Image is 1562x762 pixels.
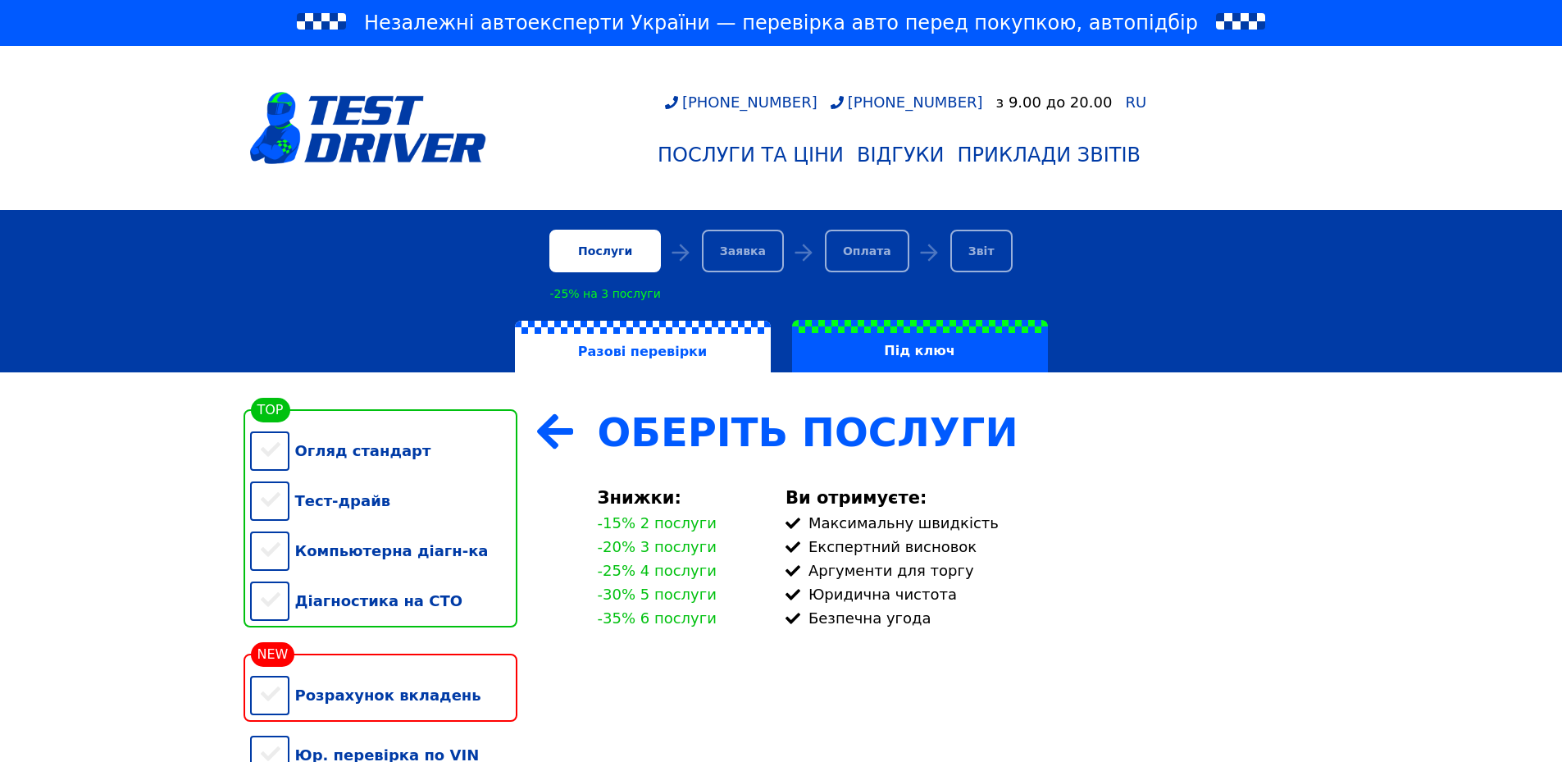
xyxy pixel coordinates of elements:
div: Юридична чистота [786,586,1313,603]
a: Під ключ [781,320,1059,372]
a: Відгуки [850,137,951,173]
div: Оплата [825,230,909,272]
div: Огляд стандарт [250,426,517,476]
div: Заявка [702,230,784,272]
label: Разові перевірки [515,321,771,373]
div: Безпечна угода [786,609,1313,627]
div: -25% на 3 послуги [549,287,660,300]
div: Знижки: [598,488,766,508]
div: Оберіть Послуги [598,409,1313,455]
div: Звіт [950,230,1013,272]
div: -20% 3 послуги [598,538,717,555]
span: Незалежні автоексперти України — перевірка авто перед покупкою, автопідбір [364,10,1198,36]
div: -35% 6 послуги [598,609,717,627]
div: Відгуки [857,144,945,167]
img: logotype@3x [250,92,486,164]
div: Ви отримуєте: [786,488,1313,508]
div: Приклади звітів [958,144,1141,167]
a: logotype@3x [250,52,486,203]
div: Послуги [549,230,660,272]
div: Послуги та Ціни [658,144,844,167]
div: Експертний висновок [786,538,1313,555]
a: RU [1125,95,1146,110]
div: Діагностика на СТО [250,576,517,626]
div: -30% 5 послуги [598,586,717,603]
div: Аргументи для торгу [786,562,1313,579]
div: Тест-драйв [250,476,517,526]
div: з 9.00 до 20.00 [996,94,1113,111]
a: [PHONE_NUMBER] [665,94,817,111]
span: RU [1125,94,1146,111]
div: -15% 2 послуги [598,514,717,532]
a: [PHONE_NUMBER] [831,94,983,111]
div: Компьютерна діагн-ка [250,526,517,576]
div: -25% 4 послуги [598,562,717,579]
div: Розрахунок вкладень [250,670,517,720]
div: Максимальну швидкість [786,514,1313,532]
a: Послуги та Ціни [651,137,850,173]
a: Приклади звітів [951,137,1147,173]
label: Під ключ [792,320,1048,372]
